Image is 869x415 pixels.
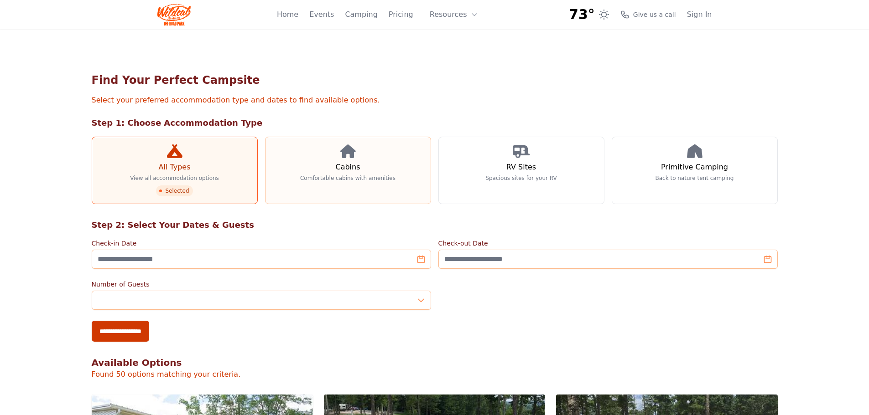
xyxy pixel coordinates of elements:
a: Give us a call [620,10,676,19]
h2: Step 2: Select Your Dates & Guests [92,219,778,231]
h3: Primitive Camping [661,162,728,173]
span: Give us a call [633,10,676,19]
p: Comfortable cabins with amenities [300,174,395,182]
label: Check-out Date [438,239,778,248]
h2: Step 1: Choose Accommodation Type [92,117,778,129]
h3: All Types [158,162,190,173]
p: View all accommodation options [130,174,219,182]
a: RV Sites Spacious sites for your RV [438,137,604,204]
a: Pricing [389,9,413,20]
p: Back to nature tent camping [656,174,734,182]
img: Wildcat Logo [157,4,192,26]
h3: Cabins [335,162,360,173]
a: Events [309,9,334,20]
h3: RV Sites [506,162,536,173]
h2: Available Options [92,356,778,369]
a: Sign In [687,9,712,20]
a: Camping [345,9,377,20]
label: Check-in Date [92,239,431,248]
a: Home [277,9,298,20]
span: Selected [156,185,193,196]
a: All Types View all accommodation options Selected [92,137,258,204]
a: Primitive Camping Back to nature tent camping [612,137,778,204]
p: Spacious sites for your RV [485,174,557,182]
a: Cabins Comfortable cabins with amenities [265,137,431,204]
button: Resources [424,5,484,24]
span: 73° [569,6,595,23]
p: Found 50 options matching your criteria. [92,369,778,380]
label: Number of Guests [92,280,431,289]
p: Select your preferred accommodation type and dates to find available options. [92,95,778,106]
h1: Find Your Perfect Campsite [92,73,778,87]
